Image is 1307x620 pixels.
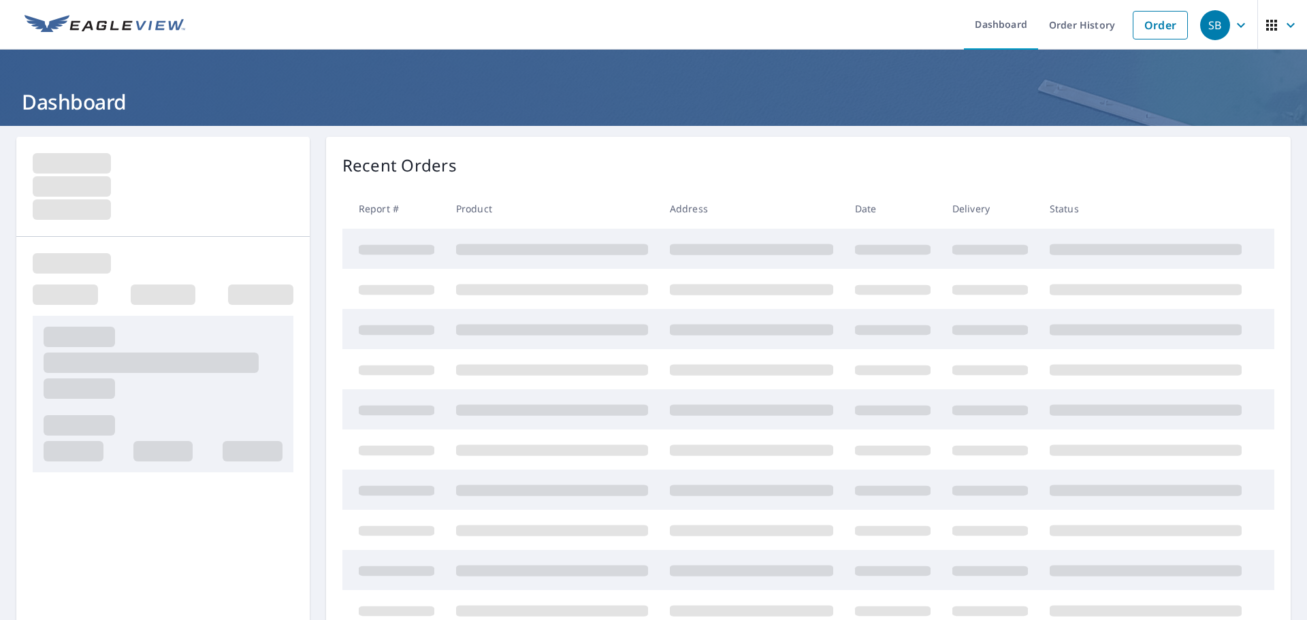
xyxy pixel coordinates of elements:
[342,153,457,178] p: Recent Orders
[1133,11,1188,39] a: Order
[844,189,941,229] th: Date
[941,189,1039,229] th: Delivery
[1200,10,1230,40] div: SB
[445,189,659,229] th: Product
[659,189,844,229] th: Address
[16,88,1291,116] h1: Dashboard
[1039,189,1253,229] th: Status
[342,189,445,229] th: Report #
[25,15,185,35] img: EV Logo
